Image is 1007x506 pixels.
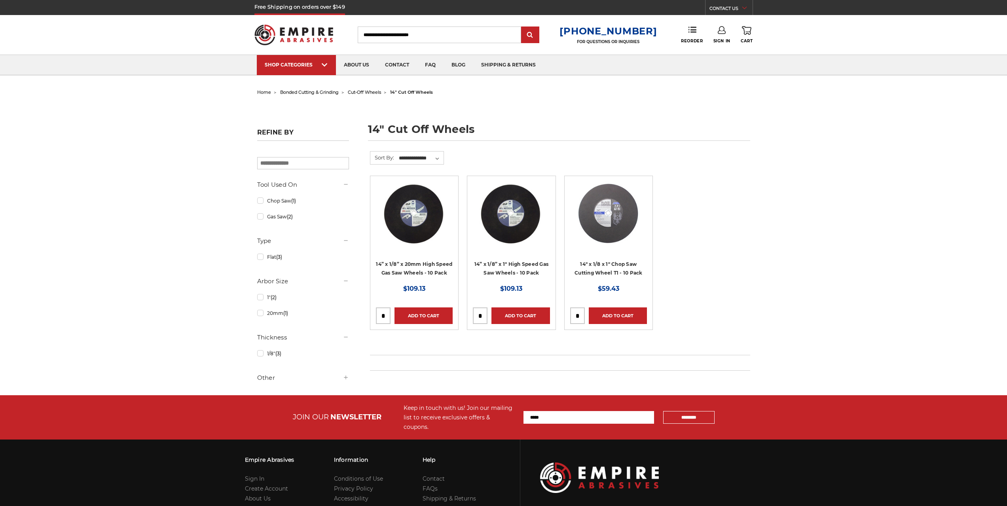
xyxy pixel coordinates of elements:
[271,294,277,300] span: (2)
[423,451,476,468] h3: Help
[423,475,445,482] a: Contact
[577,182,640,245] img: 14 Inch Chop Saw Wheel
[473,55,544,75] a: shipping & returns
[559,39,657,44] p: FOR QUESTIONS OR INQUIRIES
[348,89,381,95] a: cut-off wheels
[376,261,452,276] a: 14” x 1/8” x 20mm High Speed Gas Saw Wheels - 10 Pack
[257,194,349,208] a: Chop Saw(1)
[398,152,444,164] select: Sort By:
[417,55,444,75] a: faq
[245,475,264,482] a: Sign In
[257,236,349,246] h5: Type
[245,495,271,502] a: About Us
[377,55,417,75] a: contact
[423,485,438,492] a: FAQs
[257,373,349,383] h5: Other
[334,495,368,502] a: Accessibility
[473,182,550,258] a: 14” x 1/8” x 1" Gas-Powered Portable Cut-Off Wheel
[254,19,334,50] img: Empire Abrasives
[257,290,349,304] a: 1"(2)
[575,261,643,276] a: 14" x 1/8 x 1" Chop Saw Cutting Wheel T1 - 10 Pack
[741,38,753,44] span: Cart
[336,55,377,75] a: about us
[334,485,373,492] a: Privacy Policy
[275,351,281,356] span: (3)
[257,333,349,342] h5: Thickness
[540,462,659,493] img: Empire Abrasives Logo Image
[257,306,349,320] a: 20mm(1)
[681,26,703,43] a: Reorder
[500,285,522,292] span: $109.13
[559,25,657,37] a: [PHONE_NUMBER]
[598,285,619,292] span: $59.43
[444,55,473,75] a: blog
[491,307,550,324] a: Add to Cart
[287,214,293,220] span: (2)
[383,182,446,245] img: 14” Gas-Powered Saw Cut-Off Wheel
[291,198,296,204] span: (1)
[276,254,282,260] span: (3)
[570,182,647,258] a: 14 Inch Chop Saw Wheel
[741,26,753,44] a: Cart
[334,451,383,468] h3: Information
[423,495,476,502] a: Shipping & Returns
[394,307,453,324] a: Add to Cart
[368,124,750,141] h1: 14" cut off wheels
[257,210,349,224] a: Gas Saw(2)
[257,277,349,286] h5: Arbor Size
[404,403,516,432] div: Keep in touch with us! Join our mailing list to receive exclusive offers & coupons.
[681,38,703,44] span: Reorder
[283,310,288,316] span: (1)
[376,182,453,258] a: 14” Gas-Powered Saw Cut-Off Wheel
[709,4,753,15] a: CONTACT US
[245,485,288,492] a: Create Account
[265,62,328,68] div: SHOP CATEGORIES
[257,180,349,190] h5: Tool Used On
[522,27,538,43] input: Submit
[403,285,425,292] span: $109.13
[589,307,647,324] a: Add to Cart
[257,129,349,141] h5: Refine by
[257,347,349,360] a: 1/8"(3)
[245,451,294,468] h3: Empire Abrasives
[480,182,543,245] img: 14” x 1/8” x 1" Gas-Powered Portable Cut-Off Wheel
[474,261,549,276] a: 14” x 1/8” x 1" High Speed Gas Saw Wheels - 10 Pack
[390,89,433,95] span: 14" cut off wheels
[330,413,381,421] span: NEWSLETTER
[293,413,329,421] span: JOIN OUR
[370,152,394,163] label: Sort By:
[257,250,349,264] a: Flat(3)
[280,89,339,95] a: bonded cutting & grinding
[713,38,730,44] span: Sign In
[334,475,383,482] a: Conditions of Use
[257,89,271,95] a: home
